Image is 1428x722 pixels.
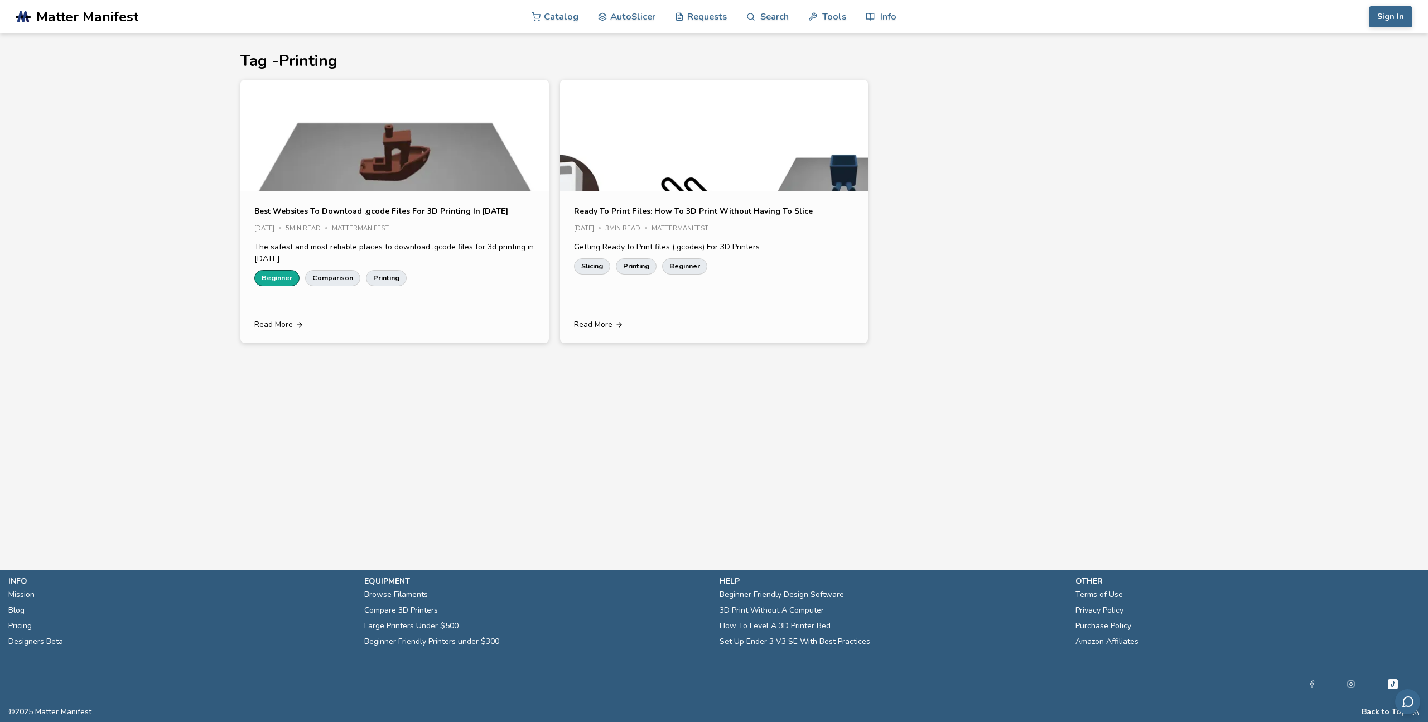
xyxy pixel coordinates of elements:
[1075,618,1131,634] a: Purchase Policy
[8,603,25,618] a: Blog
[574,205,813,217] a: Ready To Print Files: How To 3D Print Without Having To Slice
[240,52,1188,70] h1: Tag - Printing
[364,618,459,634] a: Large Printers Under $500
[8,634,63,649] a: Designers Beta
[560,80,869,311] img: Article Image
[574,320,612,329] span: Read More
[1308,677,1316,691] a: Facebook
[1347,677,1355,691] a: Instagram
[254,205,508,217] a: Best Websites To Download .gcode Files For 3D Printing In [DATE]
[364,575,709,587] p: equipment
[574,258,610,274] a: Slicing
[254,320,293,329] span: Read More
[254,241,535,264] p: The safest and most reliable places to download .gcode files for 3d printing in [DATE]
[364,603,438,618] a: Compare 3D Printers
[1075,634,1138,649] a: Amazon Affiliates
[720,587,844,603] a: Beginner Friendly Design Software
[8,575,353,587] p: info
[605,225,652,233] div: 3 min read
[1369,6,1412,27] button: Sign In
[1075,575,1420,587] p: other
[662,258,707,274] a: Beginner
[254,270,300,286] a: Beginner
[366,270,407,286] a: Printing
[1362,707,1406,716] button: Back to Top
[720,618,831,634] a: How To Level A 3D Printer Bed
[1395,689,1420,714] button: Send feedback via email
[1075,603,1123,618] a: Privacy Policy
[1075,587,1123,603] a: Terms of Use
[8,618,32,634] a: Pricing
[240,306,549,343] a: Read More
[332,225,397,233] div: MatterManifest
[364,634,499,649] a: Beginner Friendly Printers under $300
[286,225,332,233] div: 5 min read
[364,587,428,603] a: Browse Filaments
[616,258,657,274] a: Printing
[8,707,91,716] span: © 2025 Matter Manifest
[574,241,855,253] p: Getting Ready to Print files (.gcodes) For 3D Printers
[720,603,824,618] a: 3D Print Without A Computer
[305,270,360,286] a: Comparison
[652,225,716,233] div: MatterManifest
[8,587,35,603] a: Mission
[1386,677,1400,691] a: Tiktok
[36,9,138,25] span: Matter Manifest
[574,225,605,233] div: [DATE]
[254,225,286,233] div: [DATE]
[1412,707,1420,716] a: RSS Feed
[240,80,549,311] img: Article Image
[720,575,1064,587] p: help
[560,306,869,343] a: Read More
[720,634,870,649] a: Set Up Ender 3 V3 SE With Best Practices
